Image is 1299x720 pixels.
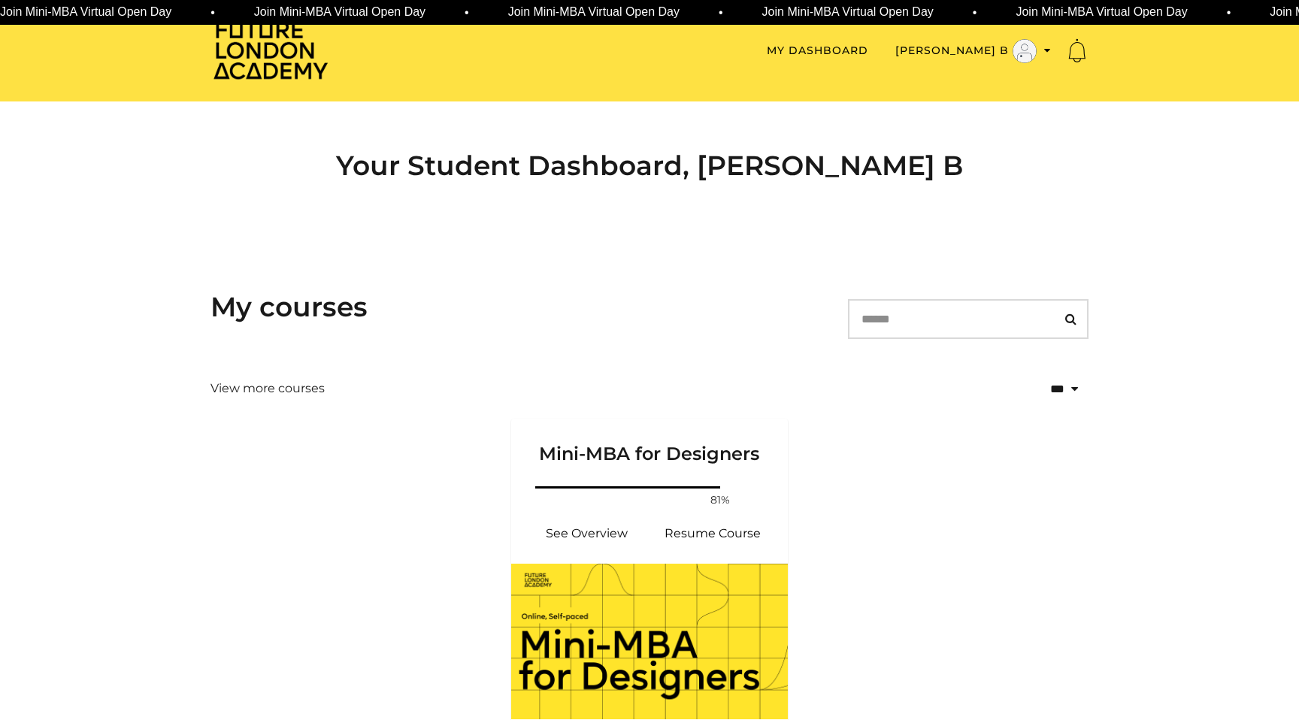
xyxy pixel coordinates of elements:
h3: Mini-MBA for Designers [529,419,770,465]
a: Mini-MBA for Designers: See Overview [523,516,649,552]
a: Mini-MBA for Designers: Resume Course [649,516,776,552]
button: Toggle menu [895,39,1051,63]
a: Mini-MBA for Designers [511,419,788,483]
a: View more courses [210,380,325,398]
span: • [210,4,214,22]
a: My Dashboard [767,43,868,59]
span: • [464,4,468,22]
span: • [972,4,977,22]
span: 81% [702,492,738,508]
span: • [1226,4,1231,22]
select: status [1001,371,1089,407]
span: • [718,4,722,22]
img: Home Page [210,20,331,80]
h2: Your Student Dashboard, [PERSON_NAME] B [210,150,1089,182]
h3: My courses [210,291,368,323]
